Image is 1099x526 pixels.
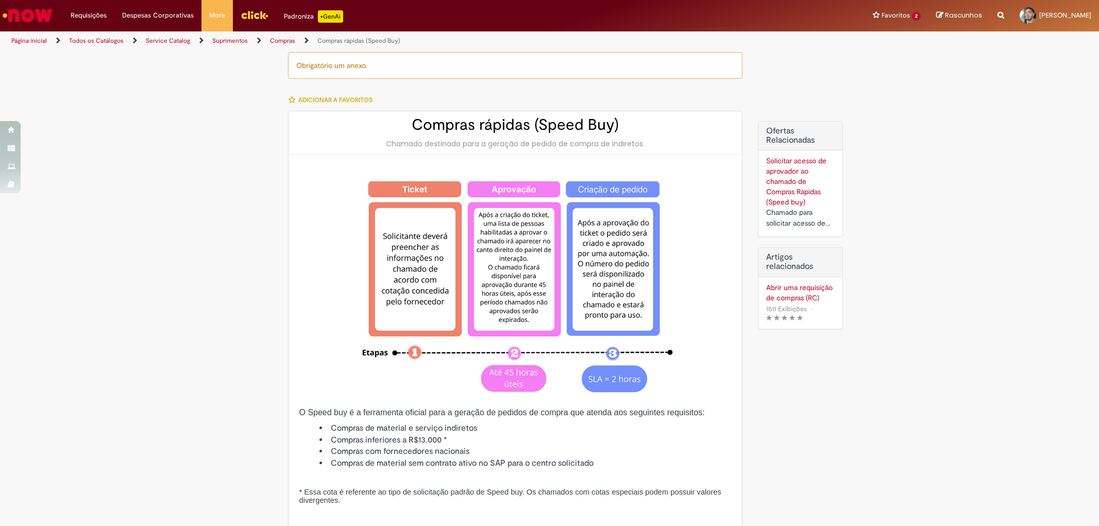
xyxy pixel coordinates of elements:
[146,37,190,45] a: Service Catalog
[766,253,835,271] h3: Artigos relacionados
[299,139,732,149] div: Chamado destinado para a geração de pedido de compra de indiretos.
[945,10,982,20] span: Rascunhos
[288,52,742,79] div: Obrigatório um anexo.
[241,7,268,23] img: click_logo_yellow_360x200.png
[319,446,732,457] li: Compras com fornecedores nacionais
[809,302,815,316] span: •
[209,10,225,21] span: More
[122,10,194,21] span: Despesas Corporativas
[318,10,343,23] p: +GenAi
[766,282,835,303] a: Abrir uma requisição de compras (RC)
[270,37,295,45] a: Compras
[212,37,248,45] a: Suprimentos
[1039,11,1091,20] span: [PERSON_NAME]
[319,457,732,469] li: Compras de material sem contrato ativo no SAP para o centro solicitado
[288,89,378,111] button: Adicionar a Favoritos
[766,304,807,313] span: 1511 Exibições
[71,10,107,21] span: Requisições
[299,488,721,504] span: * Essa cota é referente ao tipo de solicitação padrão de Speed buy. Os chamados com cotas especia...
[299,116,732,133] h2: Compras rápidas (Speed Buy)
[766,207,835,229] div: Chamado para solicitar acesso de aprovador ao ticket de Speed buy
[319,422,732,434] li: Compras de material e serviço indiretos
[882,10,910,21] span: Favoritos
[317,37,400,45] a: Compras rápidas (Speed Buy)
[758,121,843,237] div: Ofertas Relacionadas
[936,11,982,21] a: Rascunhos
[69,37,124,45] a: Todos os Catálogos
[284,10,343,23] div: Padroniza
[1,5,54,26] img: ServiceNow
[298,96,373,104] span: Adicionar a Favoritos
[766,156,826,207] a: Solicitar acesso de aprovador ao chamado de Compras Rápidas (Speed buy)
[766,127,835,145] h2: Ofertas Relacionadas
[299,408,704,417] span: O Speed buy é a ferramenta oficial para a geração de pedidos de compra que atenda aos seguintes r...
[11,37,47,45] a: Página inicial
[8,31,725,50] ul: Trilhas de página
[912,12,921,21] span: 2
[319,434,732,446] li: Compras inferiores a R$13.000 *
